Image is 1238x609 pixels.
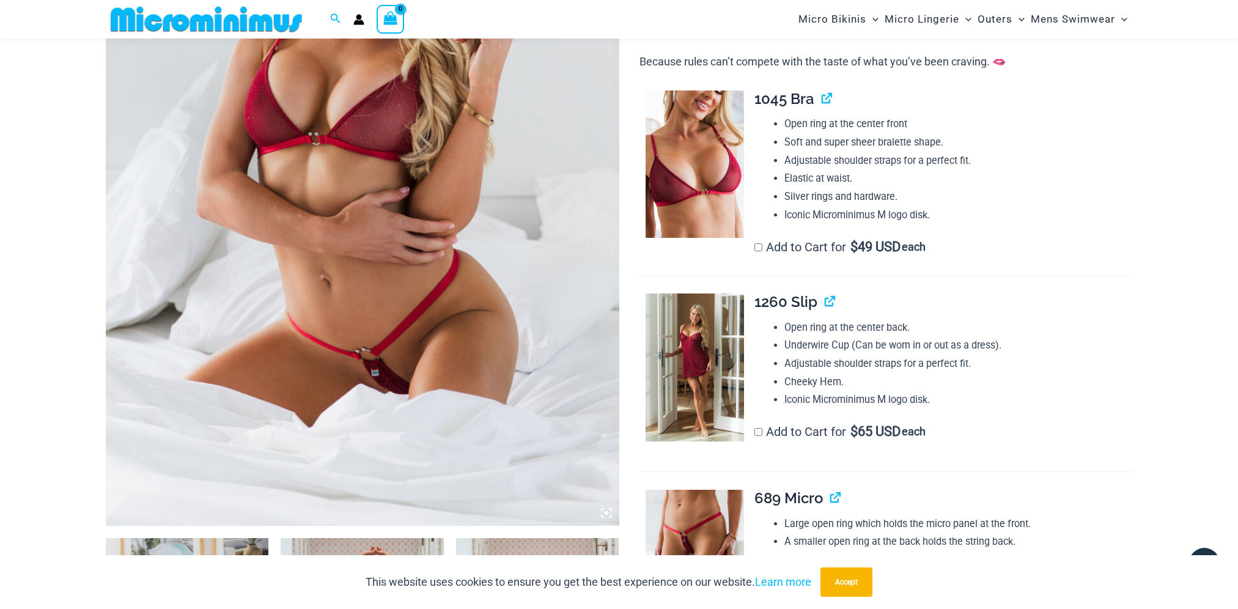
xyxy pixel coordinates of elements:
[784,355,1133,373] li: Adjustable shoulder straps for a perfect fit.
[754,243,762,251] input: Add to Cart for$49 USD each
[850,239,858,254] span: $
[330,12,341,27] a: Search icon link
[106,6,307,33] img: MM SHOP LOGO FLAT
[1012,4,1025,35] span: Menu Toggle
[882,4,975,35] a: Micro LingerieMenu ToggleMenu Toggle
[754,428,762,436] input: Add to Cart for$65 USD each
[1028,4,1130,35] a: Mens SwimwearMenu ToggleMenu Toggle
[795,4,882,35] a: Micro BikinisMenu ToggleMenu Toggle
[377,5,405,33] a: View Shopping Cart, empty
[754,489,823,507] span: 689 Micro
[798,4,866,35] span: Micro Bikinis
[850,424,858,439] span: $
[850,241,901,253] span: 49 USD
[754,293,817,311] span: 1260 Slip
[978,4,1012,35] span: Outers
[646,293,744,441] img: Guilty Pleasures Red 1260 Slip
[784,115,1133,133] li: Open ring at the center front
[1115,4,1127,35] span: Menu Toggle
[794,2,1133,37] nav: Site Navigation
[784,373,1133,391] li: Cheeky Hem.
[885,4,959,35] span: Micro Lingerie
[784,533,1133,551] li: A smaller open ring at the back holds the string back.
[784,336,1133,355] li: Underwire Cup (Can be worn in or out as a dress).
[754,240,926,254] label: Add to Cart for
[784,169,1133,188] li: Elastic at waist.
[959,4,971,35] span: Menu Toggle
[866,4,879,35] span: Menu Toggle
[755,575,811,588] a: Learn more
[850,426,901,438] span: 65 USD
[646,90,744,238] img: Guilty Pleasures Red 1045 Bra
[784,515,1133,533] li: Large open ring which holds the micro panel at the front.
[1031,4,1115,35] span: Mens Swimwear
[784,391,1133,409] li: Iconic Microminimus M logo disk.
[784,551,1133,569] li: Satin elastic straps.
[902,241,926,253] span: each
[754,424,926,439] label: Add to Cart for
[784,133,1133,152] li: Soft and super sheer bralette shape.
[784,319,1133,337] li: Open ring at the center back.
[975,4,1028,35] a: OutersMenu ToggleMenu Toggle
[784,152,1133,170] li: Adjustable shoulder straps for a perfect fit.
[353,14,364,25] a: Account icon link
[784,206,1133,224] li: Iconic Microminimus M logo disk.
[754,90,814,108] span: 1045 Bra
[366,573,811,591] p: This website uses cookies to ensure you get the best experience on our website.
[784,188,1133,206] li: Silver rings and hardware.
[902,426,926,438] span: each
[820,567,872,597] button: Accept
